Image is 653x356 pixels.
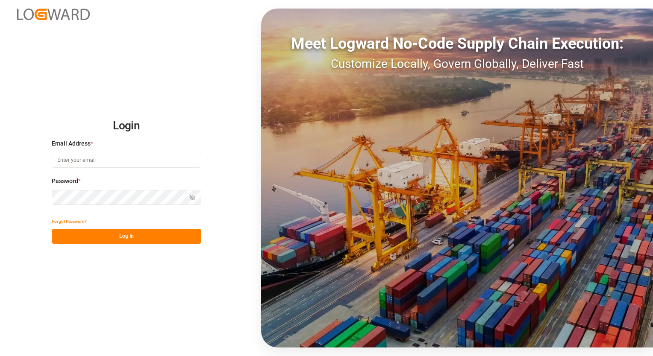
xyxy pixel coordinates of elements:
[52,229,201,244] button: Log In
[52,153,201,168] input: Enter your email
[52,214,87,229] button: Forgot Password?
[52,177,78,186] span: Password
[261,32,653,55] div: Meet Logward No-Code Supply Chain Execution:
[52,139,91,148] span: Email Address
[261,55,653,73] div: Customize Locally, Govern Globally, Deliver Fast
[52,112,201,140] h2: Login
[17,9,90,20] img: Logward_new_orange.png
